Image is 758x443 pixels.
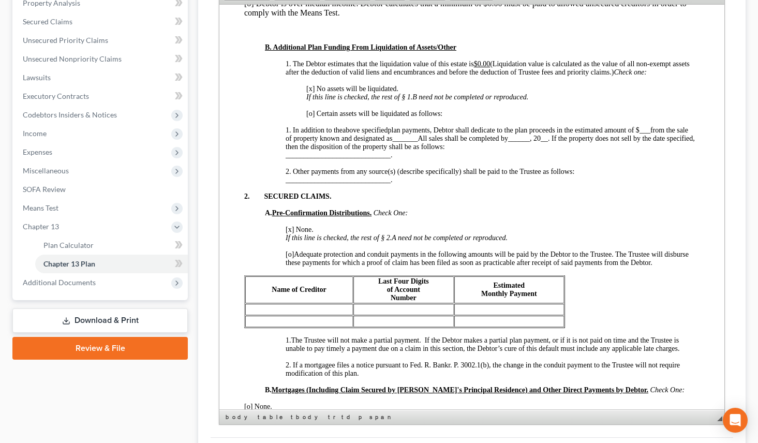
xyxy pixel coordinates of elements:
span: ___ [420,122,431,129]
span: [o] None. [25,398,53,406]
a: span element [367,412,395,422]
span: 2. SECURED CLAIMS. [25,188,112,196]
a: td element [339,412,355,422]
span: . [171,171,173,179]
span: Additional Documents [23,278,96,287]
span: Chapter 13 Plan [43,259,95,268]
span: _______ [173,130,198,138]
div: Open Intercom Messenger [723,408,748,433]
a: p element [356,412,366,422]
span: Income [23,129,47,138]
a: Secured Claims [14,12,188,31]
span: [x] No assets will be liquidated. [87,80,179,88]
iframe: Rich Text Editor, document-ckeditor [219,5,724,409]
span: Plan Calculator [43,241,94,249]
a: tr element [326,412,338,422]
span: Codebtors Insiders & Notices [23,110,117,119]
span: 1. In addition to the [66,122,123,129]
span: Last Four Digits of Account Number [159,273,210,297]
span: plan payments, Debtor shall dedicate to the plan proceeds in the estimated amount of $ from the s... [66,122,475,154]
span: Name of Creditor [52,281,107,289]
span: 2. If a mortgagee files a notice pursuant to Fed. R. Bankr. P. 3002.1(b), the change in the condu... [66,357,460,373]
a: body element [224,412,255,422]
span: [x] None. [66,221,94,229]
u: Pre-Confirmation Distributions. [53,204,153,212]
a: Executory Contracts [14,87,188,106]
span: Miscellaneous [23,166,69,175]
span: Estimated Monthly Payment [262,277,318,293]
span: The Trustee will not make a partial payment. If the Debtor makes a partial plan payment, or if it... [66,332,460,348]
span: [o] [66,246,75,254]
a: Plan Calculator [35,236,188,255]
a: Lawsuits [14,68,188,87]
a: SOFA Review [14,180,188,199]
a: Review & File [12,337,188,360]
span: Check one: [394,64,427,71]
em: Check One: [154,204,188,212]
span: 1. The Debtor estimates that the liquidation value of this estate is (Liquidation value is calcul... [66,55,470,71]
span: Means Test [23,203,58,212]
span: SOFA Review [23,185,66,194]
span: Secured Claims [23,17,72,26]
em: Check One: [431,381,465,389]
span: _____________________________ [66,146,171,154]
span: Adequate protection and conduit payments in the following amounts will be paid by the Debtor to t... [66,246,469,262]
span: Executory Contracts [23,92,89,100]
span: ______ [289,130,310,138]
span: Unsecured Nonpriority Claims [23,54,122,63]
span: above specified [123,122,168,129]
u: $0.00 [255,55,271,63]
span: __ [321,130,329,138]
span: Lawsuits [23,73,51,82]
span: _____________________________ [66,171,171,179]
em: If this line is checked, the rest of § 1.B need not be completed or reproduced. [87,88,309,96]
em: If this line is checked, the rest of § 2.A need not be completed or reproduced. [66,229,288,237]
span: A. [46,204,152,212]
a: Chapter 13 Plan [35,255,188,273]
a: tbody element [289,412,325,422]
span: 1. [66,332,72,339]
u: Mortgages (Including Claim Secured by [PERSON_NAME]'s Principal Residence) and Other Direct Payme... [52,381,429,389]
a: table element [256,412,288,422]
span: Expenses [23,147,52,156]
span: Resize [717,416,722,421]
span: [o] Certain assets will be liquidated as follows: [87,105,223,113]
span: 2. Other payments from any source(s) (describe specifically) shall be paid to the Trustee as foll... [66,163,355,171]
strong: B. [46,381,431,389]
a: Unsecured Priority Claims [14,31,188,50]
a: Unsecured Nonpriority Claims [14,50,188,68]
a: Download & Print [12,308,188,333]
span: Chapter 13 [23,222,59,231]
span: B. Additional Plan Funding From Liquidation of Assets/Other [46,39,237,47]
span: Unsecured Priority Claims [23,36,108,45]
